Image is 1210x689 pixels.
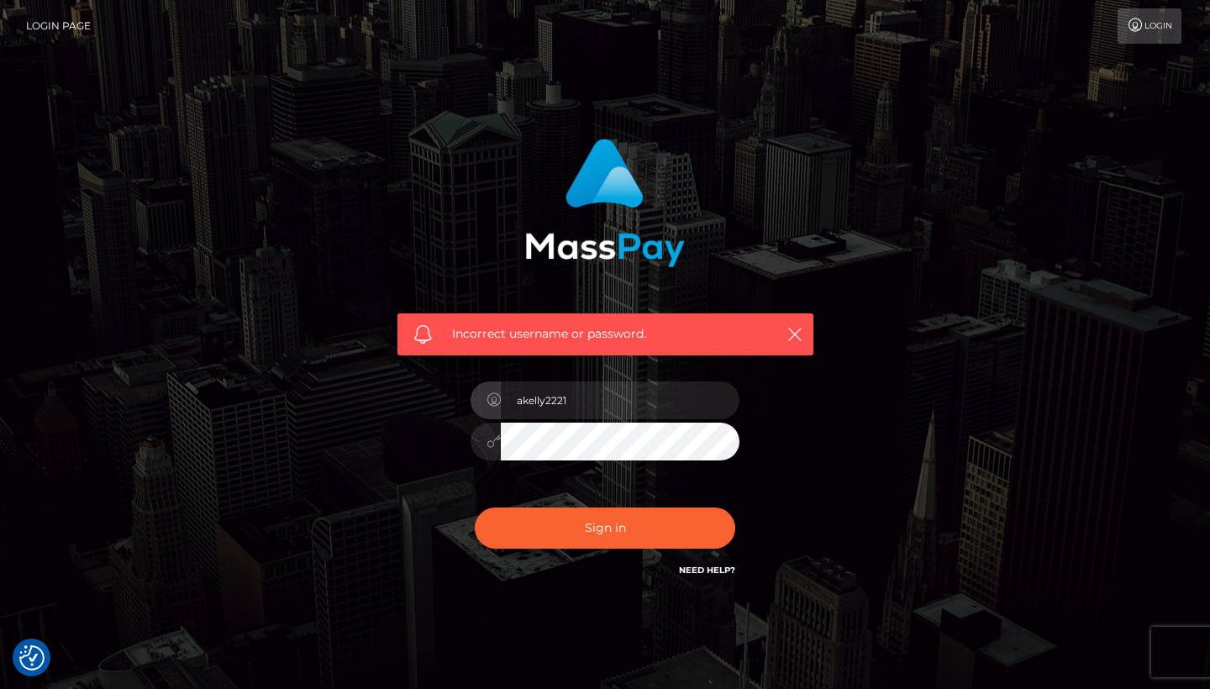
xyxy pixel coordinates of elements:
img: MassPay Login [525,139,685,267]
button: Consent Preferences [19,645,45,671]
img: Revisit consent button [19,645,45,671]
a: Login [1118,8,1181,44]
a: Login Page [26,8,91,44]
input: Username... [501,381,739,419]
a: Need Help? [679,565,735,576]
span: Incorrect username or password. [452,325,759,343]
button: Sign in [475,508,735,549]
